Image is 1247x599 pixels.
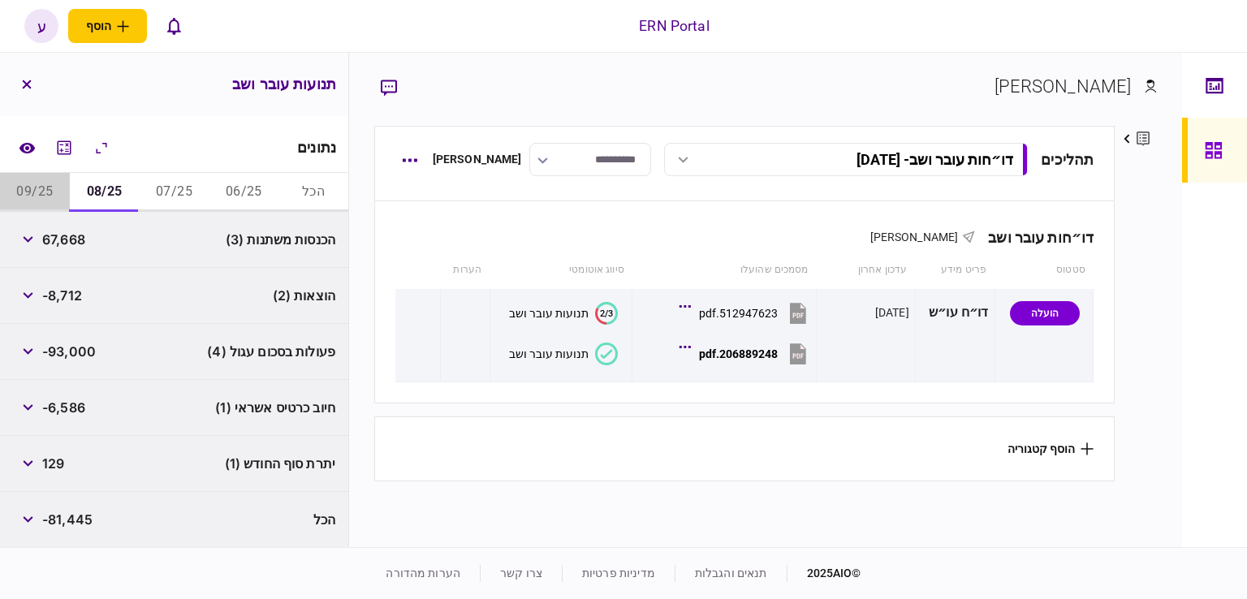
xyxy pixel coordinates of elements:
button: 08/25 [70,173,140,212]
button: דו״חות עובר ושב- [DATE] [664,143,1028,176]
div: [PERSON_NAME] [433,151,522,168]
span: הכנסות משתנות (3) [226,230,335,249]
button: הכל [278,173,348,212]
button: הרחב\כווץ הכל [87,133,116,162]
span: [PERSON_NAME] [870,231,959,243]
div: © 2025 AIO [787,565,861,582]
span: -8,712 [42,286,82,305]
span: חיוב כרטיס אשראי (1) [215,398,335,417]
button: הוסף קטגוריה [1008,442,1094,455]
div: נתונים [297,140,336,156]
th: מסמכים שהועלו [632,252,817,289]
th: סטטוס [995,252,1094,289]
button: 206889248.pdf [683,335,810,372]
button: 07/25 [140,173,209,212]
button: פתח רשימת התראות [157,9,191,43]
div: [PERSON_NAME] [995,73,1132,100]
span: הוצאות (2) [273,286,335,305]
a: השוואה למסמך [12,133,41,162]
th: הערות [441,252,490,289]
div: 206889248.pdf [699,347,778,360]
a: מדיניות פרטיות [582,567,655,580]
text: 2/3 [600,308,613,318]
span: 67,668 [42,230,85,249]
button: 06/25 [209,173,278,212]
button: פתח תפריט להוספת לקוח [68,9,147,43]
div: 512947623.pdf [699,307,778,320]
span: פעולות בסכום עגול (4) [207,342,335,361]
th: פריט מידע [915,252,995,289]
a: הערות מהדורה [386,567,460,580]
div: הועלה [1010,301,1080,325]
span: -6,586 [42,398,85,417]
span: הכל [313,510,335,529]
span: 129 [42,454,64,473]
div: [DATE] [875,304,909,321]
button: תנועות עובר ושב [509,343,618,365]
button: 2/3תנועות עובר ושב [509,302,618,325]
div: דו״ח עו״ש [921,295,989,331]
div: תנועות עובר ושב [509,307,589,320]
div: תהליכים [1041,149,1094,170]
div: דו״חות עובר ושב [975,229,1094,246]
button: מחשבון [50,133,79,162]
button: ע [24,9,58,43]
th: עדכון אחרון [817,252,916,289]
span: -93,000 [42,342,96,361]
a: צרו קשר [500,567,542,580]
div: דו״חות עובר ושב - [DATE] [857,151,1013,168]
h3: תנועות עובר ושב [232,77,336,92]
th: סיווג אוטומטי [490,252,632,289]
span: יתרת סוף החודש (1) [225,454,335,473]
span: -81,445 [42,510,93,529]
div: תנועות עובר ושב [509,347,589,360]
a: תנאים והגבלות [695,567,767,580]
div: ERN Portal [639,15,709,37]
button: 512947623.pdf [683,295,810,331]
